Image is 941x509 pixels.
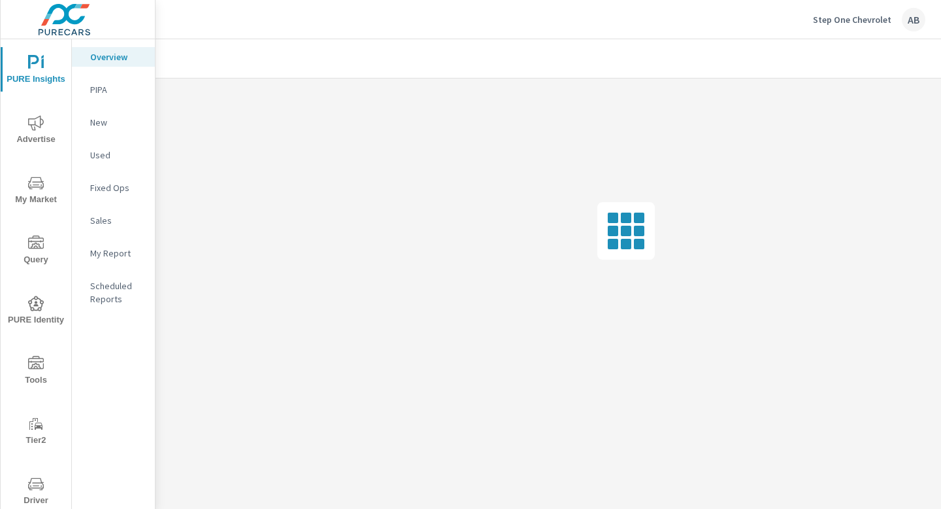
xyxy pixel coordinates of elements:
div: Fixed Ops [72,178,155,198]
span: Tools [5,356,67,388]
span: Tier2 [5,416,67,448]
p: Fixed Ops [90,181,144,194]
p: Step One Chevrolet [813,14,891,26]
div: AB [902,8,925,31]
p: Overview [90,50,144,63]
span: PURE Insights [5,55,67,87]
div: PIPA [72,80,155,99]
p: Sales [90,214,144,227]
p: Used [90,149,144,162]
div: Overview [72,47,155,67]
div: Used [72,145,155,165]
p: My Report [90,247,144,260]
div: Sales [72,211,155,230]
p: Scheduled Reports [90,279,144,306]
div: My Report [72,243,155,263]
span: Driver [5,476,67,508]
span: My Market [5,175,67,207]
div: Scheduled Reports [72,276,155,309]
span: Query [5,236,67,268]
p: PIPA [90,83,144,96]
span: Advertise [5,115,67,147]
span: PURE Identity [5,296,67,328]
p: New [90,116,144,129]
div: New [72,113,155,132]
